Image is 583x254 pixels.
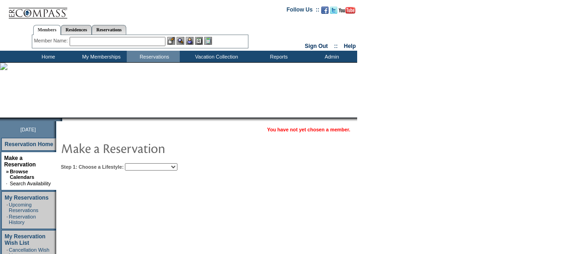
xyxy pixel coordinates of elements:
[6,181,9,186] td: ·
[334,43,338,49] span: ::
[5,195,48,201] a: My Reservations
[9,214,36,225] a: Reservation History
[304,51,357,62] td: Admin
[167,37,175,45] img: b_edit.gif
[5,233,46,246] a: My Reservation Wish List
[59,118,62,121] img: promoShadowLeftCorner.gif
[5,141,53,148] a: Reservation Home
[21,51,74,62] td: Home
[305,43,328,49] a: Sign Out
[6,214,8,225] td: ·
[20,127,36,132] span: [DATE]
[127,51,180,62] td: Reservations
[33,25,61,35] a: Members
[330,6,337,14] img: Follow us on Twitter
[61,25,92,35] a: Residences
[62,118,63,121] img: blank.gif
[61,139,245,157] img: pgTtlMakeReservation.gif
[10,169,34,180] a: Browse Calendars
[6,169,9,174] b: »
[321,6,329,14] img: Become our fan on Facebook
[195,37,203,45] img: Reservations
[9,202,38,213] a: Upcoming Reservations
[339,9,355,15] a: Subscribe to our YouTube Channel
[339,7,355,14] img: Subscribe to our YouTube Channel
[186,37,194,45] img: Impersonate
[180,51,251,62] td: Vacation Collection
[6,202,8,213] td: ·
[177,37,184,45] img: View
[10,181,51,186] a: Search Availability
[61,164,124,170] b: Step 1: Choose a Lifestyle:
[287,6,319,17] td: Follow Us ::
[92,25,126,35] a: Reservations
[267,127,350,132] span: You have not yet chosen a member.
[204,37,212,45] img: b_calculator.gif
[34,37,70,45] div: Member Name:
[344,43,356,49] a: Help
[321,9,329,15] a: Become our fan on Facebook
[74,51,127,62] td: My Memberships
[251,51,304,62] td: Reports
[330,9,337,15] a: Follow us on Twitter
[4,155,36,168] a: Make a Reservation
